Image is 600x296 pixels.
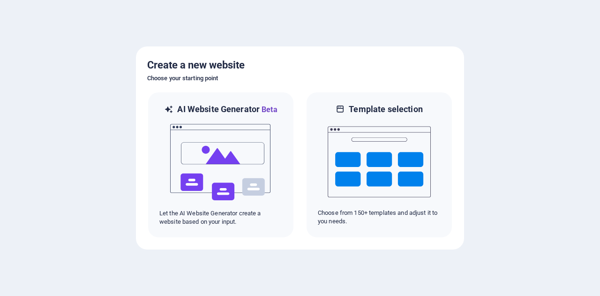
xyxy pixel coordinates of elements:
[306,91,453,238] div: Template selectionChoose from 150+ templates and adjust it to you needs.
[349,104,422,115] h6: Template selection
[318,209,441,226] p: Choose from 150+ templates and adjust it to you needs.
[147,58,453,73] h5: Create a new website
[147,91,294,238] div: AI Website GeneratorBetaaiLet the AI Website Generator create a website based on your input.
[159,209,282,226] p: Let the AI Website Generator create a website based on your input.
[260,105,277,114] span: Beta
[147,73,453,84] h6: Choose your starting point
[169,115,272,209] img: ai
[177,104,277,115] h6: AI Website Generator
